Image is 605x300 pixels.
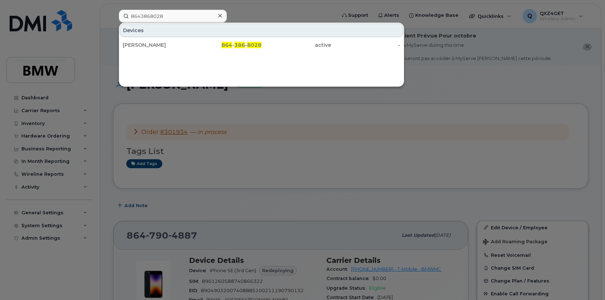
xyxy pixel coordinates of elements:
span: 386 [234,42,245,48]
div: Devices [120,24,403,37]
span: 864 [222,42,232,48]
span: 8028 [247,42,261,48]
div: active [261,41,331,49]
div: - [331,41,401,49]
iframe: Messenger Launcher [574,269,600,295]
div: - - [192,41,262,49]
a: [PERSON_NAME]864-386-8028active- [120,39,403,51]
div: [PERSON_NAME] [123,41,192,49]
